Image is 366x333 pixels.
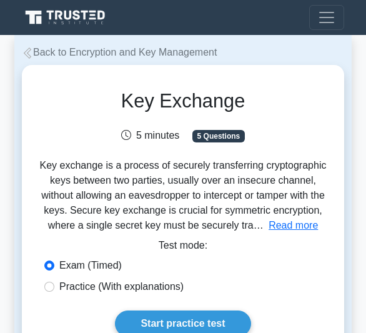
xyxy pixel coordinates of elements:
span: 5 minutes [121,130,179,141]
label: Exam (Timed) [59,258,122,273]
span: 5 Questions [192,130,245,142]
a: Back to Encryption and Key Management [22,47,217,57]
h1: Key Exchange [37,90,329,113]
label: Practice (With explanations) [59,279,184,294]
button: Toggle navigation [309,5,344,30]
div: Test mode: [37,238,329,258]
button: Read more [269,218,318,233]
span: Key exchange is a process of securely transferring cryptographic keys between two parties, usuall... [40,160,327,231]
